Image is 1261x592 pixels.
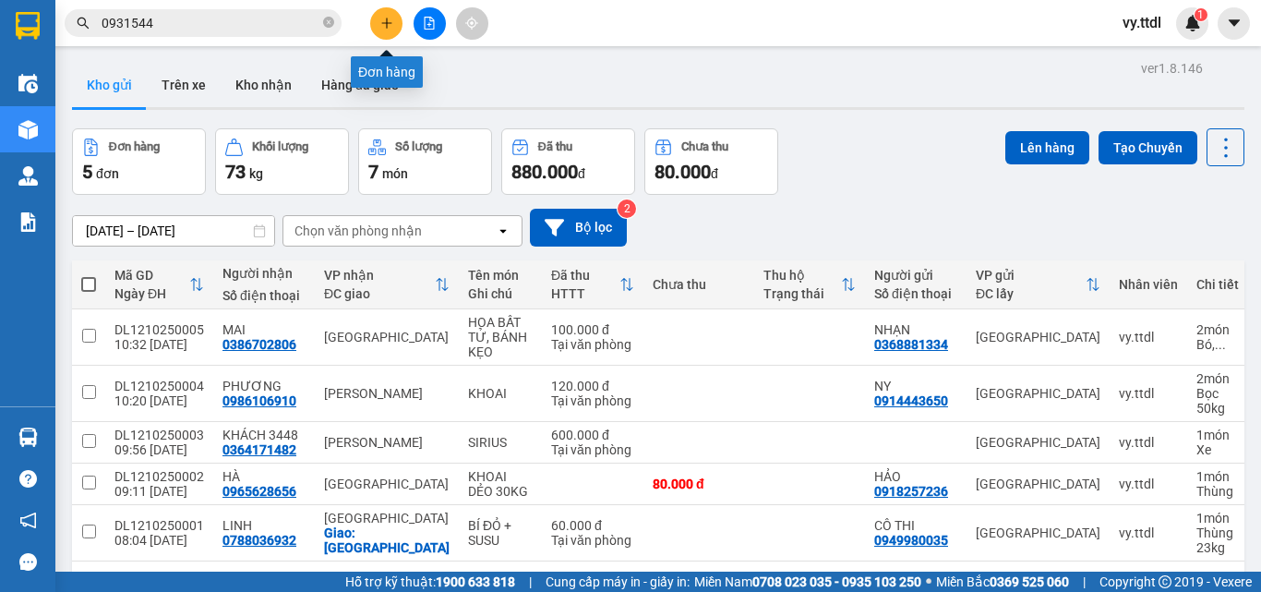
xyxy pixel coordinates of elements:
div: 60.000 đ [551,518,634,533]
div: NHẠN [874,322,957,337]
span: 80.000 [655,161,711,183]
div: [GEOGRAPHIC_DATA] [324,330,450,344]
span: | [1083,572,1086,592]
div: ĐC lấy [976,286,1086,301]
div: 0788036932 [222,533,296,548]
span: close-circle [323,17,334,28]
button: Lên hàng [1005,131,1089,164]
div: Người nhận [222,266,306,281]
div: Giao: CHỢ LỆ TRẠCH [324,526,450,555]
div: 0918257236 [874,484,948,499]
span: notification [19,512,37,529]
div: Trạng thái [763,286,841,301]
div: DL1210250004 [114,379,204,393]
div: DL1210250002 [114,469,204,484]
div: 120.000 đ [551,379,634,393]
div: Chưa thu [653,277,745,292]
div: 09:11 [DATE] [114,484,204,499]
div: Tên món [468,268,533,283]
button: Hàng đã giao [306,63,414,107]
div: Xe [1196,442,1252,457]
div: [GEOGRAPHIC_DATA] [324,511,450,526]
div: 10:32 [DATE] [114,337,204,352]
img: warehouse-icon [18,166,38,186]
span: file-add [423,17,436,30]
div: 09:56 [DATE] [114,442,204,457]
img: warehouse-icon [18,120,38,139]
div: Số lượng [395,140,442,153]
div: VP nhận [324,268,435,283]
div: Ghi chú [468,286,533,301]
button: Trên xe [147,63,221,107]
div: KHOAI [468,386,533,401]
div: Mã GD [114,268,189,283]
div: Nhân viên [1119,277,1178,292]
div: Đã thu [551,268,619,283]
div: 0368881334 [874,337,948,352]
div: Thùng [1196,484,1252,499]
svg: open [496,224,510,238]
div: VP gửi [976,268,1086,283]
div: 0364171482 [222,442,296,457]
div: 0965628656 [222,484,296,499]
div: MAI [222,322,306,337]
div: 0386702806 [222,337,296,352]
div: 0914443650 [874,393,948,408]
span: aim [465,17,478,30]
div: 1 món [1196,469,1252,484]
button: Chưa thu80.000đ [644,128,778,195]
button: Đã thu880.000đ [501,128,635,195]
img: warehouse-icon [18,74,38,93]
span: món [382,166,408,181]
div: SIRIUS [468,435,533,450]
button: file-add [414,7,446,40]
div: 50 kg [1196,401,1252,416]
span: ⚪️ [926,578,931,586]
button: Khối lượng73kg [215,128,349,195]
span: Hỗ trợ kỹ thuật: [345,572,515,592]
div: Thùng [1196,526,1252,540]
div: DL1210250003 [114,428,204,442]
span: 5 [82,161,92,183]
img: logo-vxr [16,12,40,40]
th: Toggle SortBy [542,260,643,309]
div: BÍ ĐỎ + SUSU [468,518,533,548]
div: PHƯƠNG [222,379,306,393]
div: 1 món [1196,511,1252,526]
div: Đã thu [538,140,572,153]
div: 23 kg [1196,540,1252,555]
button: aim [456,7,488,40]
input: Select a date range. [73,216,274,246]
div: ver 1.8.146 [1141,58,1203,79]
div: Khối lượng [252,140,308,153]
button: Đơn hàng5đơn [72,128,206,195]
span: đ [711,166,718,181]
div: Tại văn phòng [551,533,634,548]
img: warehouse-icon [18,428,38,447]
div: 600.000 đ [551,428,634,442]
button: plus [370,7,402,40]
button: Kho nhận [221,63,306,107]
div: 0986106910 [222,393,296,408]
th: Toggle SortBy [754,260,865,309]
div: ĐC giao [324,286,435,301]
span: question-circle [19,470,37,488]
button: Tạo Chuyến [1099,131,1197,164]
div: Ngày ĐH [114,286,189,301]
span: search [77,17,90,30]
span: message [19,553,37,571]
span: Miền Bắc [936,572,1069,592]
div: [GEOGRAPHIC_DATA] [976,386,1100,401]
div: vy.ttdl [1119,526,1178,540]
div: 0949980035 [874,533,948,548]
div: 100.000 đ [551,322,634,337]
span: ... [1215,337,1226,352]
div: [GEOGRAPHIC_DATA] [976,330,1100,344]
div: 10:20 [DATE] [114,393,204,408]
div: 2 món [1196,371,1252,386]
div: [PERSON_NAME] [324,435,450,450]
span: 7 [368,161,378,183]
span: caret-down [1226,15,1243,31]
div: Chưa thu [681,140,728,153]
div: vy.ttdl [1119,386,1178,401]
